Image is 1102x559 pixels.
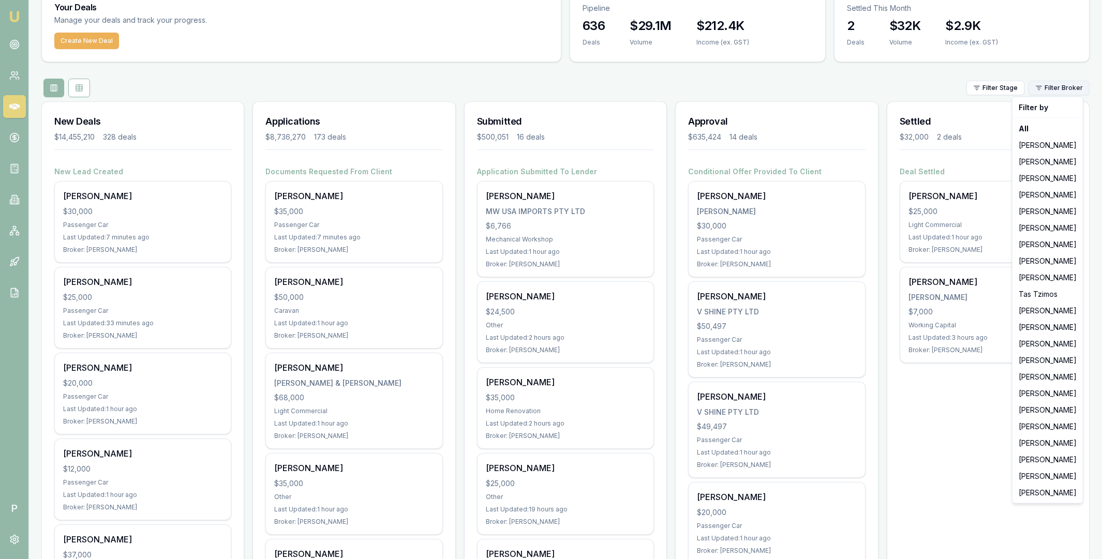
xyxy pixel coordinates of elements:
div: [PERSON_NAME] [1015,253,1081,269]
div: [PERSON_NAME] [1015,187,1081,203]
div: [PERSON_NAME] [1015,485,1081,501]
div: [PERSON_NAME] [1015,269,1081,286]
div: Filter by [1015,99,1081,116]
div: [PERSON_NAME] [1015,220,1081,236]
div: [PERSON_NAME] [1015,319,1081,336]
div: [PERSON_NAME] [1015,236,1081,253]
div: [PERSON_NAME] [1015,435,1081,451]
div: [PERSON_NAME] [1015,468,1081,485]
div: Tas Tzimos [1015,286,1081,303]
div: [PERSON_NAME] [1015,352,1081,369]
div: [PERSON_NAME] [1015,451,1081,468]
div: [PERSON_NAME] [1015,418,1081,435]
div: [PERSON_NAME] [1015,385,1081,402]
div: [PERSON_NAME] [1015,402,1081,418]
div: [PERSON_NAME] [1015,203,1081,220]
div: [PERSON_NAME] [1015,154,1081,170]
div: [PERSON_NAME] [1015,170,1081,187]
div: [PERSON_NAME] [1015,303,1081,319]
div: [PERSON_NAME] [1015,369,1081,385]
div: [PERSON_NAME] [1015,137,1081,154]
strong: All [1019,124,1029,134]
div: [PERSON_NAME] [1015,336,1081,352]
